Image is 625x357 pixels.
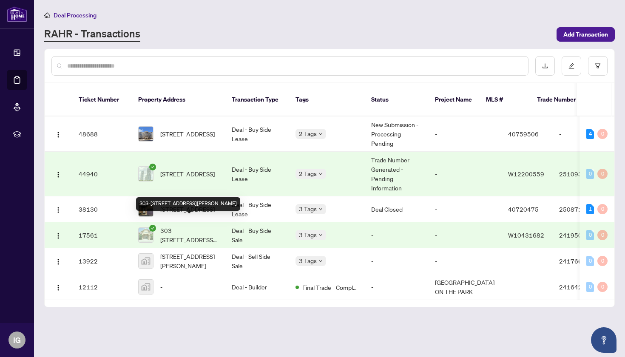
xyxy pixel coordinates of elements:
[364,274,428,300] td: -
[225,248,289,274] td: Deal - Sell Side Sale
[508,170,544,178] span: W12200559
[54,11,97,19] span: Deal Processing
[552,116,612,152] td: -
[51,280,65,294] button: Logo
[139,228,153,242] img: thumbnail-img
[299,169,317,178] span: 2 Tags
[364,83,428,116] th: Status
[55,284,62,291] img: Logo
[552,152,612,196] td: 2510935
[597,282,608,292] div: 0
[364,116,428,152] td: New Submission - Processing Pending
[72,274,131,300] td: 12112
[318,132,323,136] span: down
[302,283,358,292] span: Final Trade - Completed
[299,230,317,240] span: 3 Tags
[139,254,153,268] img: thumbnail-img
[225,116,289,152] td: Deal - Buy Side Lease
[364,152,428,196] td: Trade Number Generated - Pending Information
[586,230,594,240] div: 0
[225,222,289,248] td: Deal - Buy Side Sale
[586,204,594,214] div: 1
[364,222,428,248] td: -
[51,167,65,181] button: Logo
[552,248,612,274] td: 2417665
[530,83,590,116] th: Trade Number
[552,274,612,300] td: 2416421
[136,197,240,211] div: 303-[STREET_ADDRESS][PERSON_NAME]
[7,6,27,22] img: logo
[131,83,225,116] th: Property Address
[428,222,501,248] td: -
[318,259,323,263] span: down
[428,83,479,116] th: Project Name
[55,207,62,213] img: Logo
[55,171,62,178] img: Logo
[225,83,289,116] th: Transaction Type
[552,196,612,222] td: 2508717
[597,129,608,139] div: 0
[508,205,539,213] span: 40720475
[72,196,131,222] td: 38130
[160,129,215,139] span: [STREET_ADDRESS]
[586,282,594,292] div: 0
[225,152,289,196] td: Deal - Buy Side Lease
[139,167,153,181] img: thumbnail-img
[160,252,218,270] span: [STREET_ADDRESS][PERSON_NAME]
[318,233,323,237] span: down
[428,248,501,274] td: -
[508,130,539,138] span: 40759506
[13,334,21,346] span: IG
[51,254,65,268] button: Logo
[139,280,153,294] img: thumbnail-img
[597,256,608,266] div: 0
[597,230,608,240] div: 0
[586,256,594,266] div: 0
[557,27,615,42] button: Add Transaction
[568,63,574,69] span: edit
[428,274,501,300] td: [GEOGRAPHIC_DATA] ON THE PARK
[428,152,501,196] td: -
[139,127,153,141] img: thumbnail-img
[55,232,62,239] img: Logo
[51,228,65,242] button: Logo
[225,274,289,300] td: Deal - Builder
[51,127,65,141] button: Logo
[149,225,156,232] span: check-circle
[160,282,162,292] span: -
[586,129,594,139] div: 4
[44,12,50,18] span: home
[595,63,601,69] span: filter
[588,56,608,76] button: filter
[72,116,131,152] td: 48688
[364,196,428,222] td: Deal Closed
[552,222,612,248] td: 2419500
[289,83,364,116] th: Tags
[586,169,594,179] div: 0
[428,116,501,152] td: -
[542,63,548,69] span: download
[55,258,62,265] img: Logo
[72,152,131,196] td: 44940
[72,248,131,274] td: 13922
[160,226,218,244] span: 303-[STREET_ADDRESS][PERSON_NAME]
[44,27,140,42] a: RAHR - Transactions
[535,56,555,76] button: download
[299,204,317,214] span: 3 Tags
[318,172,323,176] span: down
[160,169,215,178] span: [STREET_ADDRESS]
[597,169,608,179] div: 0
[562,56,581,76] button: edit
[597,204,608,214] div: 0
[428,196,501,222] td: -
[591,327,616,353] button: Open asap
[318,207,323,211] span: down
[364,248,428,274] td: -
[55,131,62,138] img: Logo
[149,164,156,170] span: check-circle
[299,129,317,139] span: 2 Tags
[479,83,530,116] th: MLS #
[51,202,65,216] button: Logo
[508,231,544,239] span: W10431682
[225,196,289,222] td: Deal - Buy Side Lease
